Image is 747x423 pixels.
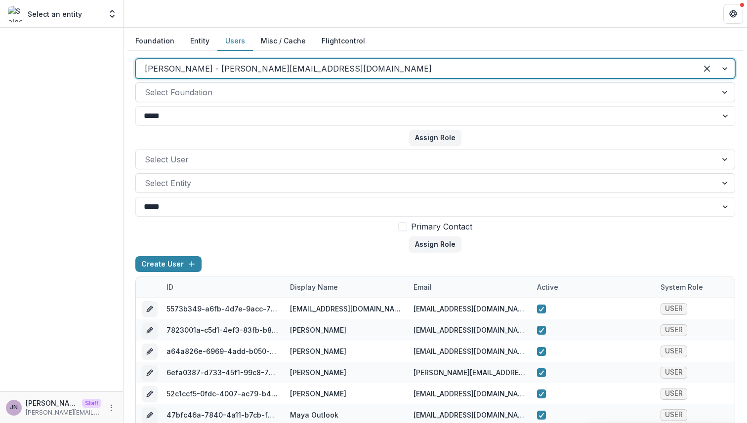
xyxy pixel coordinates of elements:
[290,410,338,420] div: Maya Outlook
[161,276,284,298] div: ID
[408,276,531,298] div: email
[161,282,179,292] div: ID
[290,346,346,356] div: [PERSON_NAME]
[290,367,346,378] div: [PERSON_NAME]
[105,4,119,24] button: Open entity switcher
[414,325,525,335] div: [EMAIL_ADDRESS][DOMAIN_NAME]
[10,404,18,411] div: Joyce N
[414,388,525,399] div: [EMAIL_ADDRESS][DOMAIN_NAME]
[723,4,743,24] button: Get Help
[142,344,158,359] button: edit
[665,411,683,419] span: USER
[127,32,182,51] button: Foundation
[142,365,158,381] button: edit
[290,388,346,399] div: [PERSON_NAME]
[142,301,158,317] button: edit
[142,322,158,338] button: edit
[531,276,655,298] div: Active
[665,368,683,377] span: USER
[408,282,438,292] div: email
[409,130,461,146] button: Assign Role
[665,326,683,334] span: USER
[166,346,278,356] div: a64a826e-6969-4add-b050-b13618fb0a52
[166,325,278,335] div: 7823001a-c5d1-4ef3-83fb-b8bd4f50ab9c
[284,276,408,298] div: Display Name
[414,410,525,420] div: [EMAIL_ADDRESS][DOMAIN_NAME]
[290,304,402,314] div: [EMAIL_ADDRESS][DOMAIN_NAME]
[414,304,525,314] div: [EMAIL_ADDRESS][DOMAIN_NAME]
[217,32,253,51] button: Users
[166,367,278,378] div: 6efa0387-d733-45f1-99c8-7565e89e3db0
[665,305,683,313] span: USER
[8,6,24,22] img: Select an entity
[26,398,78,408] p: [PERSON_NAME]
[105,402,117,414] button: More
[322,36,365,46] a: Flightcontrol
[142,407,158,423] button: edit
[135,256,202,272] button: Create User
[284,282,344,292] div: Display Name
[665,389,683,398] span: USER
[182,32,217,51] button: Entity
[411,221,472,232] span: Primary Contact
[166,304,278,314] div: 5573b349-a6fb-4d7e-9acc-730943fb045b
[253,32,314,51] button: Misc / Cache
[166,388,278,399] div: 52c1ccf5-0fdc-4007-ac79-b456eefbd958
[665,347,683,355] span: USER
[290,325,346,335] div: [PERSON_NAME]
[82,399,101,408] p: Staff
[409,236,461,252] button: Assign Role
[26,408,101,417] p: [PERSON_NAME][EMAIL_ADDRESS][DOMAIN_NAME]
[28,9,82,19] p: Select an entity
[166,410,278,420] div: 47bfc46a-7840-4a11-b7cb-f0e9045e12f1
[531,282,564,292] div: Active
[699,61,715,77] div: Clear selected options
[655,282,709,292] div: System Role
[414,367,525,378] div: [PERSON_NAME][EMAIL_ADDRESS][DOMAIN_NAME]
[414,346,525,356] div: [EMAIL_ADDRESS][DOMAIN_NAME]
[142,386,158,402] button: edit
